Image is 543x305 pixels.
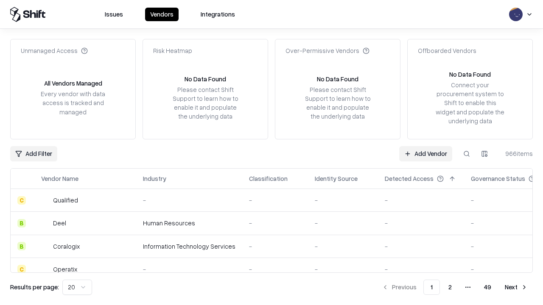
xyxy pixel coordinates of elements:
[143,219,235,227] div: Human Resources
[377,280,533,295] nav: pagination
[145,8,179,21] button: Vendors
[17,196,26,205] div: C
[196,8,240,21] button: Integrations
[143,196,235,205] div: -
[385,219,457,227] div: -
[423,280,440,295] button: 1
[10,283,59,291] p: Results per page:
[385,174,434,183] div: Detected Access
[249,219,301,227] div: -
[38,89,108,116] div: Every vendor with data access is tracked and managed
[499,149,533,158] div: 966 items
[41,242,50,250] img: Coralogix
[418,46,476,55] div: Offboarded Vendors
[315,219,371,227] div: -
[315,265,371,274] div: -
[53,242,80,251] div: Coralogix
[53,265,77,274] div: Operatix
[100,8,128,21] button: Issues
[41,196,50,205] img: Qualified
[315,242,371,251] div: -
[315,196,371,205] div: -
[302,85,373,121] div: Please contact Shift Support to learn how to enable it and populate the underlying data
[41,219,50,227] img: Deel
[385,265,457,274] div: -
[170,85,241,121] div: Please contact Shift Support to learn how to enable it and populate the underlying data
[285,46,369,55] div: Over-Permissive Vendors
[385,196,457,205] div: -
[143,265,235,274] div: -
[385,242,457,251] div: -
[435,80,505,125] div: Connect your procurement system to Shift to enable this widget and populate the underlying data
[10,146,57,161] button: Add Filter
[41,174,78,183] div: Vendor Name
[143,242,235,251] div: Information Technology Services
[17,265,26,273] div: C
[477,280,498,295] button: 49
[21,46,88,55] div: Unmanaged Access
[249,196,301,205] div: -
[53,219,66,227] div: Deel
[143,174,166,183] div: Industry
[471,174,525,183] div: Governance Status
[185,75,226,83] div: No Data Found
[44,79,102,88] div: All Vendors Managed
[17,242,26,250] div: B
[315,174,358,183] div: Identity Source
[249,242,301,251] div: -
[399,146,452,161] a: Add Vendor
[17,219,26,227] div: B
[500,280,533,295] button: Next
[249,265,301,274] div: -
[153,46,192,55] div: Risk Heatmap
[41,265,50,273] img: Operatix
[53,196,78,205] div: Qualified
[317,75,358,83] div: No Data Found
[249,174,288,183] div: Classification
[442,280,459,295] button: 2
[449,70,491,79] div: No Data Found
